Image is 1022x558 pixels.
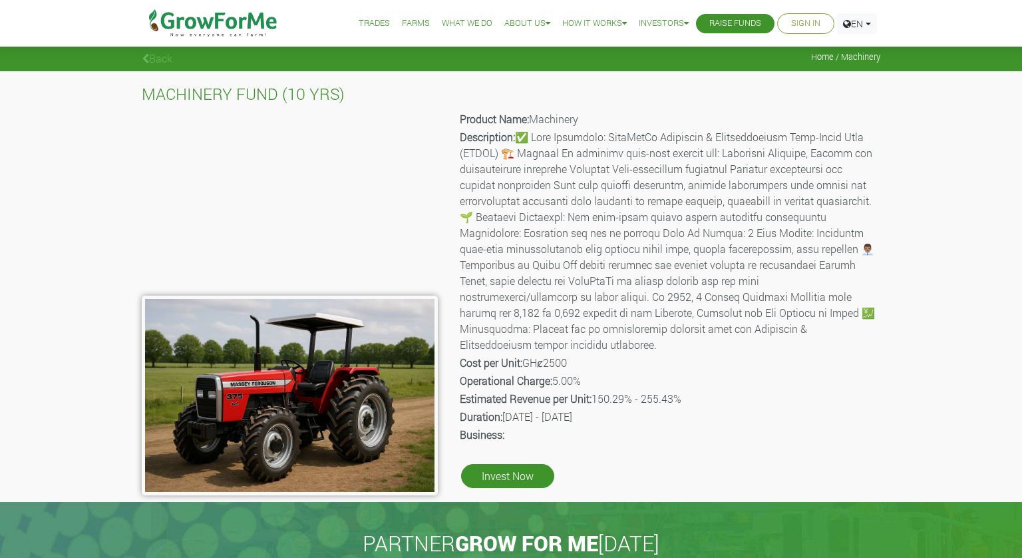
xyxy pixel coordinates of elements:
[142,51,172,65] a: Back
[811,52,880,62] span: Home / Machinery
[359,17,390,31] a: Trades
[461,464,554,488] a: Invest Now
[460,356,522,370] b: Cost per Unit:
[460,374,552,388] b: Operational Charge:
[142,296,438,495] img: growforme image
[460,392,592,406] b: Estimated Revenue per Unit:
[142,85,880,104] h4: MACHINERY FUND (10 YRS)
[709,17,761,31] a: Raise Funds
[442,17,492,31] a: What We Do
[460,409,878,425] p: [DATE] - [DATE]
[460,391,878,407] p: 150.29% - 255.43%
[460,427,504,441] b: Business:
[639,17,689,31] a: Investors
[837,13,877,34] a: EN
[460,130,515,144] b: Description:
[455,529,598,557] span: GROW FOR ME
[791,17,820,31] a: Sign In
[402,17,430,31] a: Farms
[562,17,627,31] a: How it Works
[147,531,875,556] h2: PARTNER [DATE]
[460,111,878,127] p: Machinery
[460,355,878,371] p: GHȼ2500
[460,129,878,353] p: ✅ Lore Ipsumdolo: SitaMetCo Adipiscin & Elitseddoeiusm Temp-Incid Utla (ETDOL) 🏗️ Magnaal En admi...
[504,17,550,31] a: About Us
[460,112,529,126] b: Product Name:
[460,410,502,423] b: Duration:
[460,373,878,389] p: 5.00%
